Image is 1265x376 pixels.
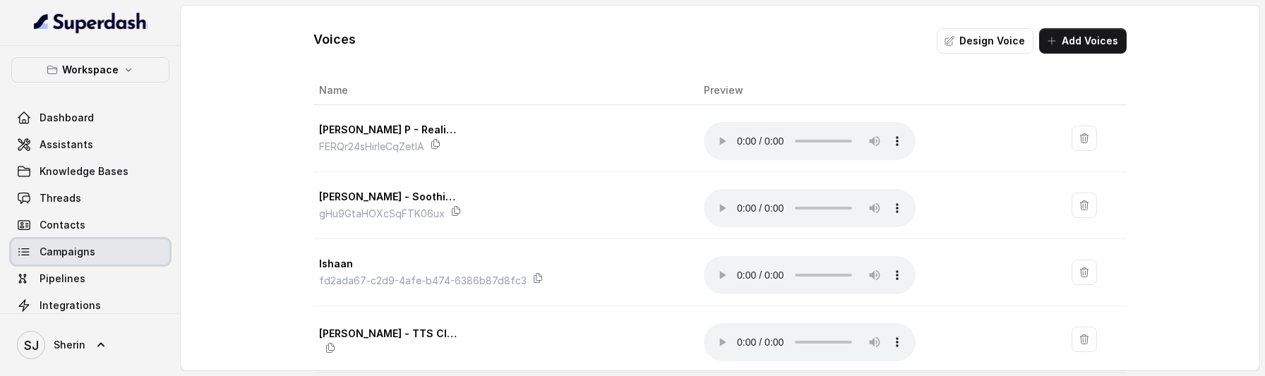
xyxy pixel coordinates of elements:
[11,57,169,83] button: Workspace
[319,121,460,138] p: [PERSON_NAME] P - Realistic
[11,325,169,365] a: Sherin
[937,28,1033,54] button: Design Voice
[693,76,1060,105] th: Preview
[319,255,460,272] p: Ishaan
[319,325,460,342] p: [PERSON_NAME] - TTS Cloning 2
[40,164,128,178] span: Knowledge Bases
[11,132,169,157] a: Assistants
[54,338,85,352] span: Sherin
[40,138,93,152] span: Assistants
[704,189,916,227] audio: Your browser does not support the audio element.
[313,76,693,105] th: Name
[40,218,85,232] span: Contacts
[319,188,460,205] p: [PERSON_NAME] - Soothing Hindi Voice
[24,338,39,353] text: SJ
[11,105,169,131] a: Dashboard
[704,323,916,361] audio: Your browser does not support the audio element.
[11,212,169,238] a: Contacts
[11,239,169,265] a: Campaigns
[319,205,445,222] p: gHu9GtaHOXcSqFTK06ux
[40,191,81,205] span: Threads
[1039,28,1127,54] button: Add Voices
[319,138,424,155] p: FERQr24sHirleCqZetlA
[34,11,148,34] img: light.svg
[11,266,169,291] a: Pipelines
[313,28,356,54] h1: Voices
[40,111,94,125] span: Dashboard
[11,186,169,211] a: Threads
[40,298,101,313] span: Integrations
[704,122,916,160] audio: Your browser does not support the audio element.
[62,61,119,78] p: Workspace
[40,245,95,259] span: Campaigns
[11,159,169,184] a: Knowledge Bases
[319,272,527,289] p: fd2ada67-c2d9-4afe-b474-6386b87d8fc3
[704,256,916,294] audio: Your browser does not support the audio element.
[11,293,169,318] a: Integrations
[40,272,85,286] span: Pipelines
